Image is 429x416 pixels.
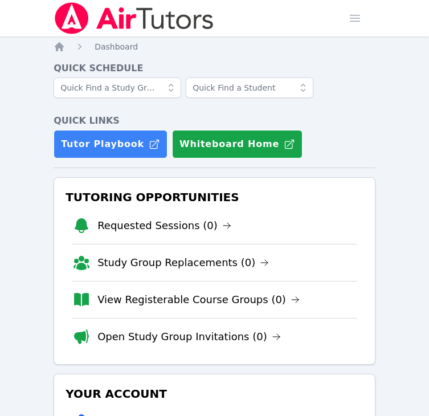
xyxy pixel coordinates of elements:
[97,329,281,345] a: Open Study Group Invitations (0)
[54,2,215,34] img: Air Tutors
[54,78,181,98] input: Quick Find a Study Group
[54,114,375,128] h4: Quick Links
[63,187,366,207] h3: Tutoring Opportunities
[97,218,231,234] a: Requested Sessions (0)
[63,384,366,404] h3: Your Account
[54,130,167,158] a: Tutor Playbook
[54,62,375,75] h4: Quick Schedule
[95,41,138,52] a: Dashboard
[54,41,375,52] nav: Breadcrumb
[95,42,138,51] span: Dashboard
[97,255,269,271] a: Study Group Replacements (0)
[97,292,300,308] a: View Registerable Course Groups (0)
[186,78,313,98] input: Quick Find a Student
[172,130,303,158] button: Whiteboard Home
